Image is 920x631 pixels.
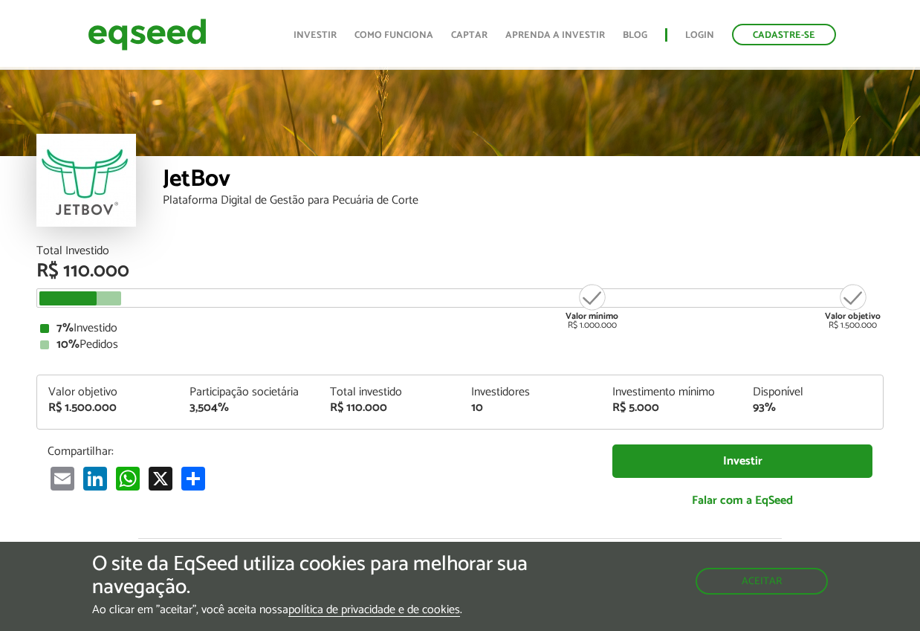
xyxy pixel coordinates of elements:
div: 3,504% [189,402,308,414]
div: R$ 110.000 [36,262,884,281]
strong: Valor objetivo [825,309,881,323]
p: Ao clicar em "aceitar", você aceita nossa . [92,603,534,617]
a: Investir [612,444,872,478]
button: Aceitar [696,568,828,595]
strong: Valor mínimo [566,309,618,323]
a: X [146,466,175,491]
div: R$ 110.000 [330,402,449,414]
div: Disponível [753,386,872,398]
div: Investido [40,323,880,334]
strong: 7% [56,318,74,338]
a: Login [685,30,714,40]
div: Investidores [471,386,590,398]
strong: 10% [56,334,80,355]
div: Pedidos [40,339,880,351]
div: Plataforma Digital de Gestão para Pecuária de Corte [163,195,884,207]
a: Cadastre-se [732,24,836,45]
div: Investimento mínimo [612,386,731,398]
a: Captar [451,30,487,40]
a: Aprenda a investir [505,30,605,40]
a: Investir [294,30,337,40]
p: Compartilhar: [48,444,590,459]
a: Compartilhar [178,466,208,491]
div: 93% [753,402,872,414]
div: Valor objetivo [48,386,167,398]
img: EqSeed [88,15,207,54]
div: R$ 1.500.000 [48,402,167,414]
div: Total Investido [36,245,884,257]
a: política de privacidade e de cookies [288,604,460,617]
div: R$ 5.000 [612,402,731,414]
div: R$ 1.500.000 [825,282,881,330]
div: JetBov [163,167,884,195]
div: Total investido [330,386,449,398]
div: 10 [471,402,590,414]
a: Falar com a EqSeed [612,485,872,516]
div: Participação societária [189,386,308,398]
h5: O site da EqSeed utiliza cookies para melhorar sua navegação. [92,553,534,599]
a: Como funciona [354,30,433,40]
a: WhatsApp [113,466,143,491]
div: R$ 1.000.000 [564,282,620,330]
a: Email [48,466,77,491]
a: LinkedIn [80,466,110,491]
a: Blog [623,30,647,40]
